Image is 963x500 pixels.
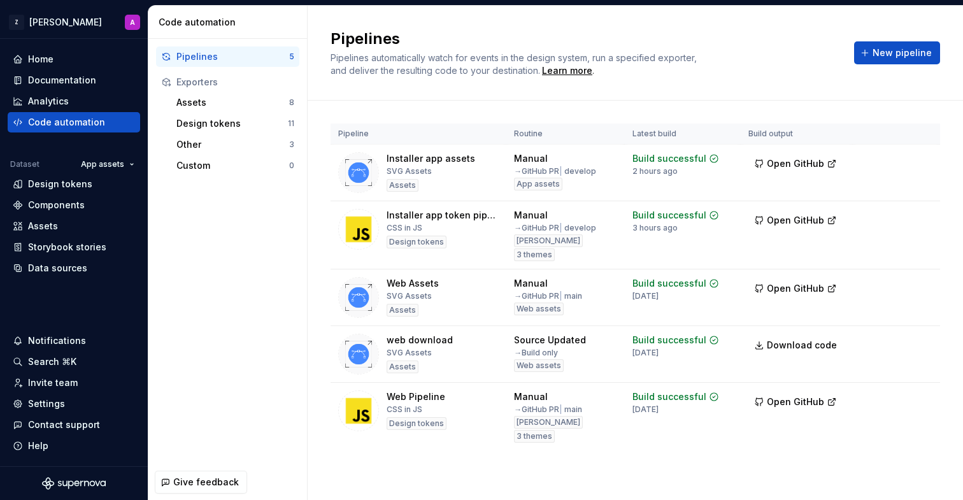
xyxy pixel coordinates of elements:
[28,397,65,410] div: Settings
[171,155,299,176] button: Custom0
[8,373,140,393] a: Invite team
[8,195,140,215] a: Components
[767,214,824,227] span: Open GitHub
[331,29,839,49] h2: Pipelines
[632,209,706,222] div: Build successful
[748,152,843,175] button: Open GitHub
[8,70,140,90] a: Documentation
[632,404,659,415] div: [DATE]
[854,41,940,64] button: New pipeline
[514,303,564,315] div: Web assets
[387,152,475,165] div: Installer app assets
[632,390,706,403] div: Build successful
[28,355,76,368] div: Search ⌘K
[542,64,592,77] div: Learn more
[632,277,706,290] div: Build successful
[171,92,299,113] button: Assets8
[506,124,624,145] th: Routine
[387,361,418,373] div: Assets
[514,390,548,403] div: Manual
[748,160,843,171] a: Open GitHub
[171,134,299,155] a: Other3
[748,334,845,357] a: Download code
[741,124,853,145] th: Build output
[8,112,140,132] a: Code automation
[28,376,78,389] div: Invite team
[288,118,294,129] div: 11
[387,404,422,415] div: CSS in JS
[748,398,843,409] a: Open GitHub
[632,334,706,346] div: Build successful
[514,348,558,358] div: → Build only
[331,124,506,145] th: Pipeline
[387,209,499,222] div: Installer app token pipeline
[81,159,124,169] span: App assets
[42,477,106,490] svg: Supernova Logo
[514,152,548,165] div: Manual
[748,209,843,232] button: Open GitHub
[387,304,418,317] div: Assets
[8,352,140,372] button: Search ⌘K
[28,95,69,108] div: Analytics
[176,76,294,89] div: Exporters
[559,404,562,414] span: |
[28,241,106,254] div: Storybook stories
[517,431,552,441] span: 3 themes
[289,52,294,62] div: 5
[632,223,678,233] div: 3 hours ago
[514,416,583,429] div: [PERSON_NAME]
[748,390,843,413] button: Open GitHub
[387,277,439,290] div: Web Assets
[767,157,824,170] span: Open GitHub
[514,359,564,372] div: Web assets
[767,396,824,408] span: Open GitHub
[176,50,289,63] div: Pipelines
[387,223,422,233] div: CSS in JS
[28,74,96,87] div: Documentation
[289,161,294,171] div: 0
[514,291,582,301] div: → GitHub PR main
[159,16,302,29] div: Code automation
[331,52,699,76] span: Pipelines automatically watch for events in the design system, run a specified exporter, and deli...
[514,166,596,176] div: → GitHub PR develop
[767,339,837,352] span: Download code
[8,49,140,69] a: Home
[176,117,288,130] div: Design tokens
[767,282,824,295] span: Open GitHub
[387,334,453,346] div: web download
[387,390,445,403] div: Web Pipeline
[28,53,53,66] div: Home
[176,138,289,151] div: Other
[28,262,87,275] div: Data sources
[8,415,140,435] button: Contact support
[387,166,432,176] div: SVG Assets
[176,96,289,109] div: Assets
[514,209,548,222] div: Manual
[173,476,239,489] span: Give feedback
[748,277,843,300] button: Open GitHub
[559,166,562,176] span: |
[28,439,48,452] div: Help
[514,178,562,190] div: App assets
[156,46,299,67] a: Pipelines5
[632,348,659,358] div: [DATE]
[28,178,92,190] div: Design tokens
[3,8,145,36] button: Z[PERSON_NAME]A
[28,116,105,129] div: Code automation
[540,66,594,76] span: .
[8,237,140,257] a: Storybook stories
[29,16,102,29] div: [PERSON_NAME]
[632,291,659,301] div: [DATE]
[387,179,418,192] div: Assets
[517,250,552,260] span: 3 themes
[171,113,299,134] button: Design tokens11
[514,234,583,247] div: [PERSON_NAME]
[75,155,140,173] button: App assets
[28,334,86,347] div: Notifications
[8,394,140,414] a: Settings
[8,91,140,111] a: Analytics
